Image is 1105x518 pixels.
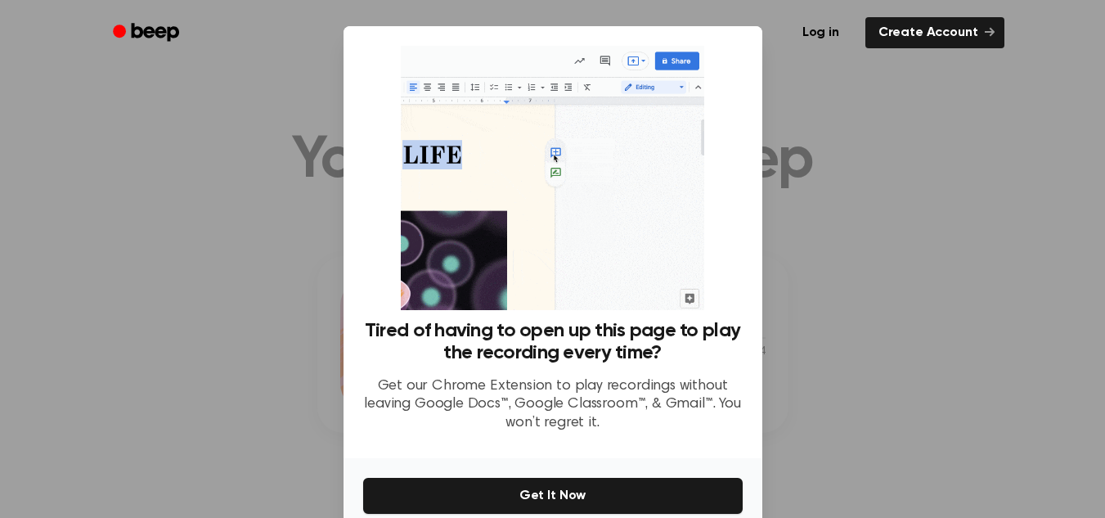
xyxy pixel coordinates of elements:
p: Get our Chrome Extension to play recordings without leaving Google Docs™, Google Classroom™, & Gm... [363,377,743,433]
a: Beep [101,17,194,49]
img: Beep extension in action [401,46,704,310]
a: Log in [786,14,856,52]
a: Create Account [865,17,1004,48]
button: Get It Now [363,478,743,514]
h3: Tired of having to open up this page to play the recording every time? [363,320,743,364]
